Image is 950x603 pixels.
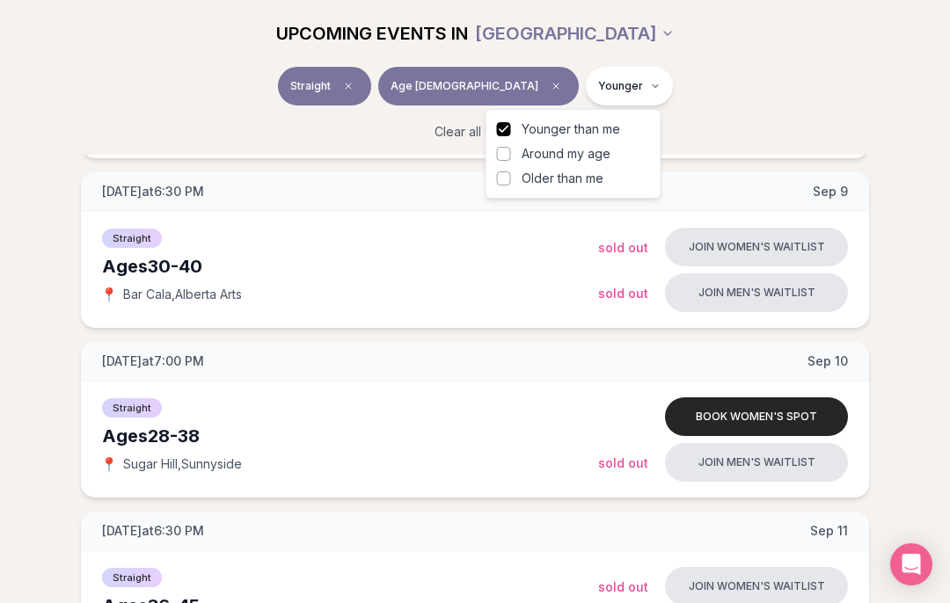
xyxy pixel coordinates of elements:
[424,113,527,151] button: Clear all filters
[522,145,610,163] span: Around my age
[102,424,598,448] div: Ages 28-38
[102,229,162,248] span: Straight
[102,457,116,471] span: 📍
[497,122,511,136] button: Younger than me
[102,287,116,301] span: 📍
[102,254,598,279] div: Ages 30-40
[545,76,566,97] span: Clear age
[665,397,848,436] button: Book women's spot
[102,398,162,418] span: Straight
[665,228,848,266] button: Join women's waitlist
[497,171,511,185] button: Older than me
[102,522,204,540] span: [DATE] at 6:30 PM
[102,352,204,370] span: [DATE] at 7:00 PM
[123,455,242,473] span: Sugar Hill , Sunnyside
[276,21,468,46] span: UPCOMING EVENTS IN
[391,79,538,93] span: Age [DEMOGRAPHIC_DATA]
[522,170,603,187] span: Older than me
[102,568,162,587] span: Straight
[813,183,848,200] span: Sep 9
[378,67,579,105] button: Age [DEMOGRAPHIC_DATA]Clear age
[598,240,648,255] span: Sold Out
[890,543,932,585] div: Open Intercom Messenger
[475,14,675,53] button: [GEOGRAPHIC_DATA]
[290,79,331,93] span: Straight
[102,183,204,200] span: [DATE] at 6:30 PM
[810,522,848,540] span: Sep 11
[497,147,511,161] button: Around my age
[665,443,848,482] button: Join men's waitlist
[278,67,371,105] button: StraightClear event type filter
[807,352,848,370] span: Sep 10
[123,286,242,303] span: Bar Cala , Alberta Arts
[598,286,648,301] span: Sold Out
[522,120,620,138] span: Younger than me
[598,455,648,470] span: Sold Out
[598,79,643,93] span: Younger
[338,76,359,97] span: Clear event type filter
[598,579,648,594] span: Sold Out
[586,67,673,105] button: Younger
[665,273,848,312] button: Join men's waitlist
